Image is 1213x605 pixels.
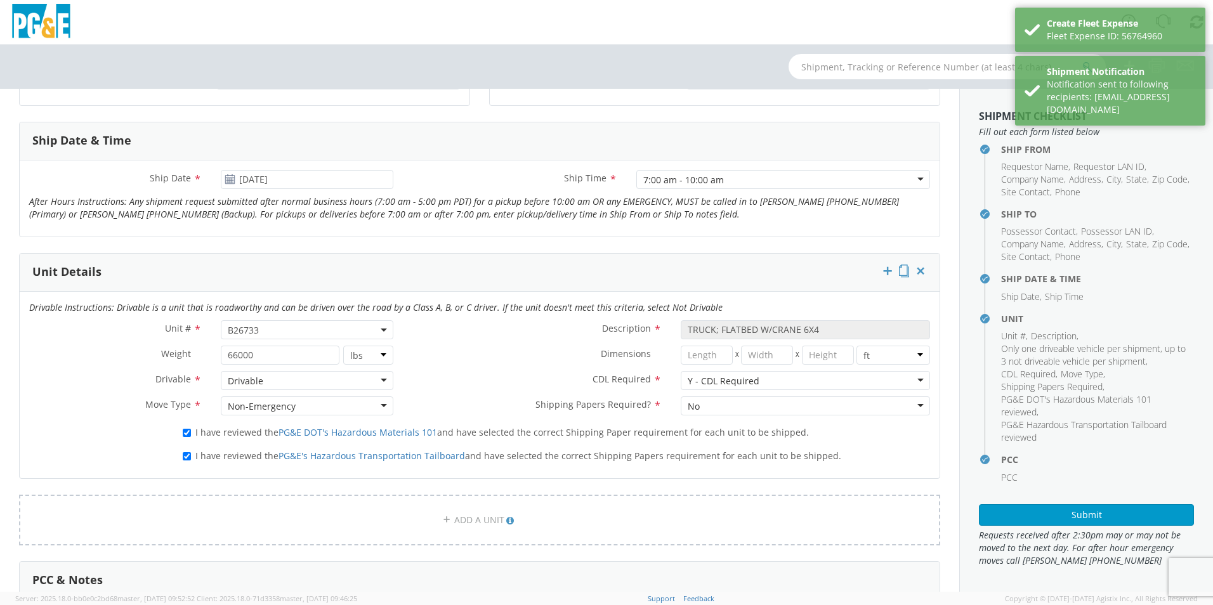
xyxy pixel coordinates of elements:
div: 7:00 am - 10:00 am [643,174,724,186]
li: , [1106,173,1123,186]
input: Width [741,346,793,365]
span: Fill out each form listed below [979,126,1194,138]
h3: Ship Date & Time [32,134,131,147]
span: Weight [161,348,191,360]
span: I have reviewed the and have selected the correct Shipping Papers requirement for each unit to be... [195,450,841,462]
span: Requestor Name [1001,160,1068,172]
h4: Unit [1001,314,1194,323]
input: Height [802,346,854,365]
a: PG&E DOT's Hazardous Materials 101 [279,426,437,438]
span: Dimensions [601,348,651,360]
span: PG&E Hazardous Transportation Tailboard reviewed [1001,419,1167,443]
span: Company Name [1001,238,1064,250]
span: Zip Code [1152,238,1188,250]
span: Possessor LAN ID [1081,225,1152,237]
div: Create Fleet Expense [1047,17,1196,30]
span: Company Name [1001,173,1064,185]
div: Drivable [228,375,263,387]
span: Phone [1055,250,1080,263]
li: , [1126,173,1149,186]
span: Ship Time [564,172,606,184]
h4: PCC [1001,455,1194,464]
li: , [1081,225,1154,238]
span: Client: 2025.18.0-71d3358 [197,594,357,603]
li: , [1126,238,1149,250]
span: Description [1031,330,1077,342]
li: , [1031,330,1079,342]
li: , [1069,238,1103,250]
span: Zip Code [1152,173,1188,185]
a: ADD A UNIT [19,495,940,545]
li: , [1152,173,1190,186]
li: , [1001,186,1052,198]
li: , [1001,381,1105,393]
i: Drivable Instructions: Drivable is a unit that is roadworthy and can be driven over the road by a... [29,301,723,313]
a: Feedback [683,594,714,603]
span: CDL Required [1001,368,1056,380]
span: PCC [1001,471,1018,483]
div: Non-Emergency [228,400,296,413]
span: Site Contact [1001,250,1050,263]
span: City [1106,238,1121,250]
span: Move Type [145,398,191,410]
li: , [1001,330,1028,342]
span: CDL Required [593,373,651,385]
h4: Ship To [1001,209,1194,219]
span: Description [602,322,651,334]
input: Shipment, Tracking or Reference Number (at least 4 chars) [789,54,1106,79]
span: Copyright © [DATE]-[DATE] Agistix Inc., All Rights Reserved [1005,594,1198,604]
span: B26733 [228,324,386,336]
span: X [793,346,802,365]
span: Ship Time [1045,290,1084,302]
div: Y - CDL Required [688,375,759,387]
span: Server: 2025.18.0-bb0e0c2bd68 [15,594,195,603]
a: Support [648,594,675,603]
i: After Hours Instructions: Any shipment request submitted after normal business hours (7:00 am - 5... [29,195,899,220]
span: Address [1069,238,1101,250]
h3: Unit Details [32,266,102,278]
span: Shipping Papers Required [1001,381,1103,393]
li: , [1001,393,1191,419]
span: Drivable [155,373,191,385]
div: Notification sent to following recipients: [EMAIL_ADDRESS][DOMAIN_NAME] [1047,78,1196,116]
div: Fleet Expense ID: 56764960 [1047,30,1196,42]
span: Site Contact [1001,186,1050,198]
span: State [1126,238,1147,250]
span: Phone [1055,186,1080,198]
span: Shipping Papers Required? [535,398,651,410]
li: , [1001,225,1078,238]
input: I have reviewed thePG&E DOT's Hazardous Materials 101and have selected the correct Shipping Paper... [183,429,191,437]
li: , [1061,368,1105,381]
li: , [1001,173,1066,186]
li: , [1073,160,1146,173]
a: PG&E's Hazardous Transportation Tailboard [279,450,465,462]
span: B26733 [221,320,393,339]
div: No [688,400,700,413]
button: Submit [979,504,1194,526]
span: Move Type [1061,368,1103,380]
li: , [1001,160,1070,173]
span: Ship Date [1001,290,1040,302]
span: Requests received after 2:30pm may or may not be moved to the next day. For after hour emergency ... [979,529,1194,567]
span: Unit # [165,322,191,334]
li: , [1001,342,1191,368]
span: Unit # [1001,330,1026,342]
strong: Shipment Checklist [979,109,1087,123]
span: I have reviewed the and have selected the correct Shipping Paper requirement for each unit to be ... [195,426,809,438]
input: Length [681,346,733,365]
span: State [1126,173,1147,185]
h4: Ship From [1001,145,1194,154]
li: , [1001,250,1052,263]
span: master, [DATE] 09:52:52 [117,594,195,603]
li: , [1152,238,1190,250]
span: Only one driveable vehicle per shipment, up to 3 not driveable vehicle per shipment [1001,342,1186,367]
div: Shipment Notification [1047,65,1196,78]
span: PG&E DOT's Hazardous Materials 101 reviewed [1001,393,1151,418]
span: Possessor Contact [1001,225,1076,237]
span: City [1106,173,1121,185]
span: Address [1069,173,1101,185]
li: , [1106,238,1123,250]
span: master, [DATE] 09:46:25 [280,594,357,603]
input: I have reviewed thePG&E's Hazardous Transportation Tailboardand have selected the correct Shippin... [183,452,191,460]
li: , [1069,173,1103,186]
